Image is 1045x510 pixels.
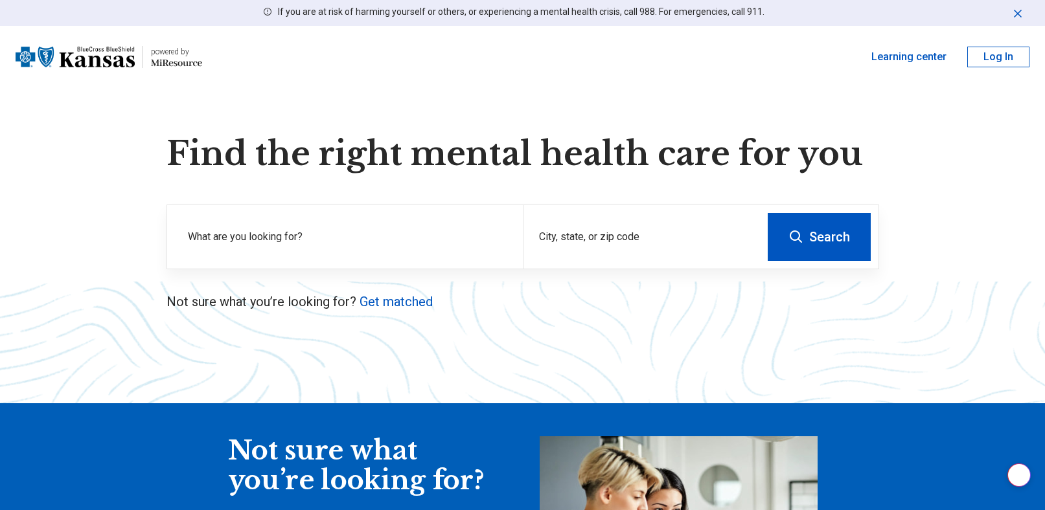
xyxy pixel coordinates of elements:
[151,46,202,58] div: powered by
[871,49,947,65] a: Learning center
[360,294,433,309] a: Get matched
[228,436,487,495] div: Not sure what you’re looking for?
[1011,5,1024,21] button: Dismiss
[278,5,764,19] p: If you are at risk of harming yourself or others, or experiencing a mental health crisis, call 98...
[16,41,135,72] img: Blue Cross Blue Shield Kansas
[167,293,879,311] p: Not sure what you’re looking for?
[967,47,1029,67] button: Log In
[16,41,202,72] a: Blue Cross Blue Shield Kansaspowered by
[768,213,871,261] button: Search
[167,135,879,173] h1: Find the right mental health care for you
[188,229,507,245] label: What are you looking for?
